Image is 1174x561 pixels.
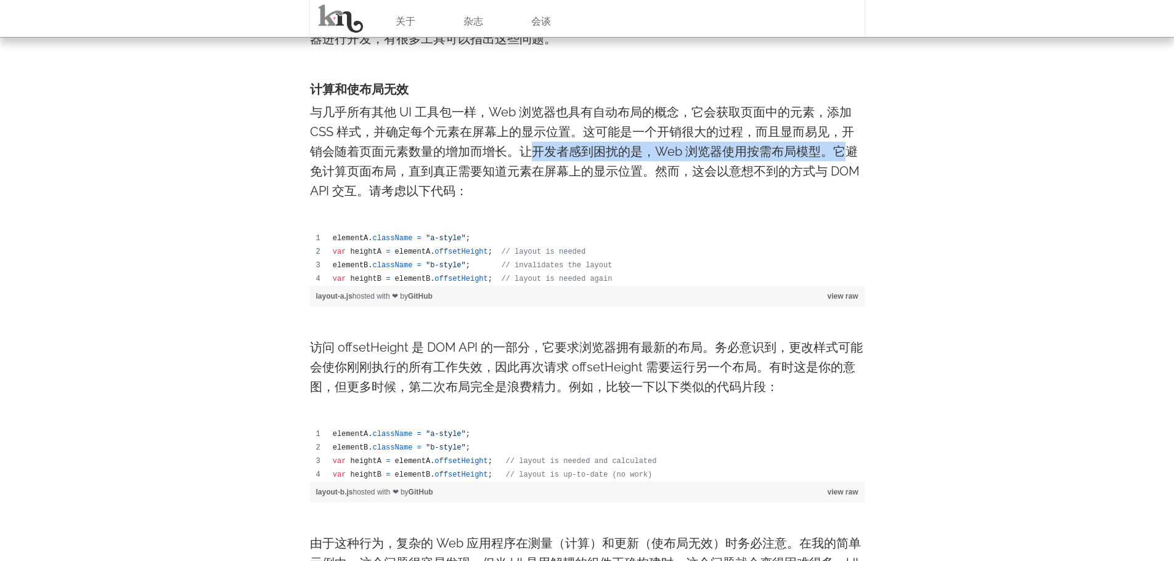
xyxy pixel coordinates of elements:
div: hosted with ❤ by [310,482,865,502]
span: ; [488,470,492,479]
span: "b-style" [426,261,466,270]
span: = [386,457,390,466]
span: . [430,470,434,479]
span: . [430,275,434,283]
span: = [386,248,390,256]
span: ; [466,234,470,243]
span: elementA [395,457,431,466]
font: 杂志 [463,15,483,27]
span: = [417,234,422,243]
span: // layout is up-to-date (no work) [506,470,653,479]
span: elementB [333,443,369,452]
font: 会谈 [531,15,551,27]
span: ; [488,248,492,256]
span: var [333,248,346,256]
span: var [333,275,346,283]
span: ; [466,261,470,270]
div: hosted with ❤ by [310,286,865,307]
span: ; [466,430,470,438]
span: . [430,457,434,466]
span: className [373,261,413,270]
span: // layout is needed again [501,275,612,283]
span: "a-style" [426,430,466,438]
a: GitHub [409,488,433,496]
span: "a-style" [426,234,466,243]
font: 访问 offsetHeight 是 DOM API 的一部分，它要求浏览器拥有最新的布局。务必意识到，更改样式可能会使你刚刚执行的所有工作失效，因此再次请求 offsetHeight 需要运行另... [310,340,863,394]
a: view raw [827,488,858,496]
span: className [373,234,413,243]
span: . [368,443,372,452]
span: "b-style" [426,443,466,452]
span: heightB [351,470,381,479]
div: layout-a.js content, created by kellegous on 11:46AM on January 23, 2013. [310,232,865,286]
a: GitHub [408,292,433,301]
span: className [373,443,413,452]
span: heightA [351,248,381,256]
span: . [368,261,372,270]
span: offsetHeight [434,248,487,256]
span: // invalidates the layout [501,261,612,270]
span: elementB [395,470,431,479]
span: heightB [351,275,381,283]
font: 与几乎所有其他 UI 工具包一样，Web 浏览器也具有自动布局的概念，它会获取页面中的元素，添加 CSS 样式，并确定每个元素在屏幕上的显示位置。这可能是一个开销很大的过程，而且显而易见，开销会... [310,105,860,198]
span: . [368,430,372,438]
a: layout-a.js [316,292,353,301]
span: offsetHeight [434,457,487,466]
span: elementA [333,234,369,243]
span: // layout is needed [501,248,585,256]
span: ; [488,457,492,466]
font: 关于 [396,15,415,27]
font: 计算和使布局无效 [310,82,409,97]
span: var [333,470,346,479]
span: = [386,470,390,479]
span: elementA [395,248,431,256]
span: . [368,234,372,243]
span: elementA [333,430,369,438]
span: className [373,430,413,438]
a: view raw [827,292,858,301]
span: = [386,275,390,283]
span: offsetHeight [434,470,487,479]
span: ; [488,275,492,283]
span: elementB [333,261,369,270]
span: // layout is needed and calculated [506,457,657,466]
span: var [333,457,346,466]
span: elementB [395,275,431,283]
div: layout-b.js content, created by kellegous on 11:52AM on January 23, 2013. [310,427,865,482]
span: offsetHeight [434,275,487,283]
span: ; [466,443,470,452]
span: = [417,430,422,438]
span: heightA [351,457,381,466]
span: = [417,443,422,452]
span: . [430,248,434,256]
span: = [417,261,422,270]
a: layout-b.js [316,488,353,496]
